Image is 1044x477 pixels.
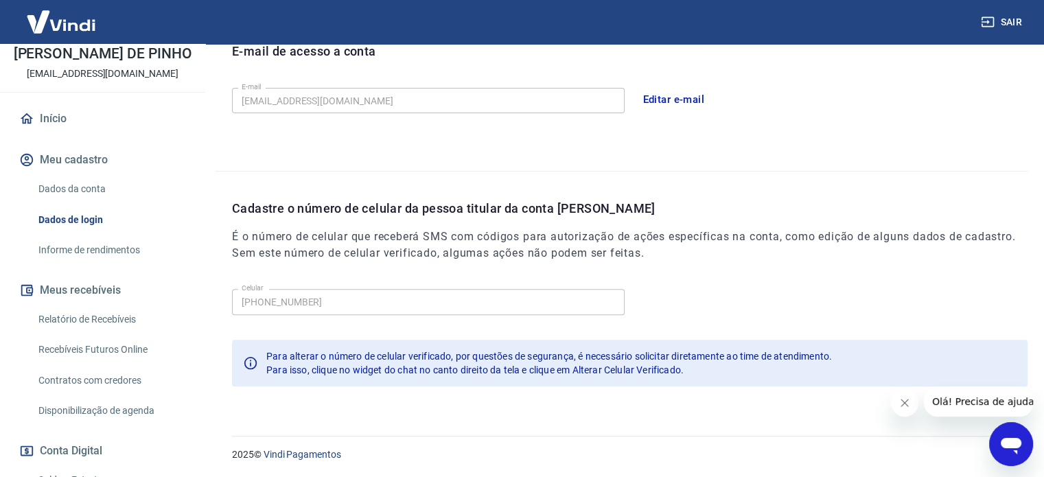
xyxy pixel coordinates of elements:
[14,47,192,61] p: [PERSON_NAME] DE PINHO
[232,229,1028,261] h6: É o número de celular que receberá SMS com códigos para autorização de ações específicas na conta...
[8,10,115,21] span: Olá! Precisa de ajuda?
[891,389,918,417] iframe: Fechar mensagem
[232,42,376,60] p: E-mail de acesso a conta
[16,104,189,134] a: Início
[16,436,189,466] button: Conta Digital
[242,283,264,293] label: Celular
[33,206,189,234] a: Dados de login
[27,67,178,81] p: [EMAIL_ADDRESS][DOMAIN_NAME]
[924,386,1033,417] iframe: Mensagem da empresa
[16,275,189,305] button: Meus recebíveis
[33,336,189,364] a: Recebíveis Futuros Online
[33,175,189,203] a: Dados da conta
[242,82,261,92] label: E-mail
[264,449,341,460] a: Vindi Pagamentos
[232,199,1028,218] p: Cadastre o número de celular da pessoa titular da conta [PERSON_NAME]
[636,85,712,114] button: Editar e-mail
[16,1,106,43] img: Vindi
[232,447,1011,462] p: 2025 ©
[16,145,189,175] button: Meu cadastro
[266,351,832,362] span: Para alterar o número de celular verificado, por questões de segurança, é necessário solicitar di...
[978,10,1028,35] button: Sair
[266,364,684,375] span: Para isso, clique no widget do chat no canto direito da tela e clique em Alterar Celular Verificado.
[989,422,1033,466] iframe: Botão para abrir a janela de mensagens
[33,367,189,395] a: Contratos com credores
[33,236,189,264] a: Informe de rendimentos
[33,397,189,425] a: Disponibilização de agenda
[33,305,189,334] a: Relatório de Recebíveis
